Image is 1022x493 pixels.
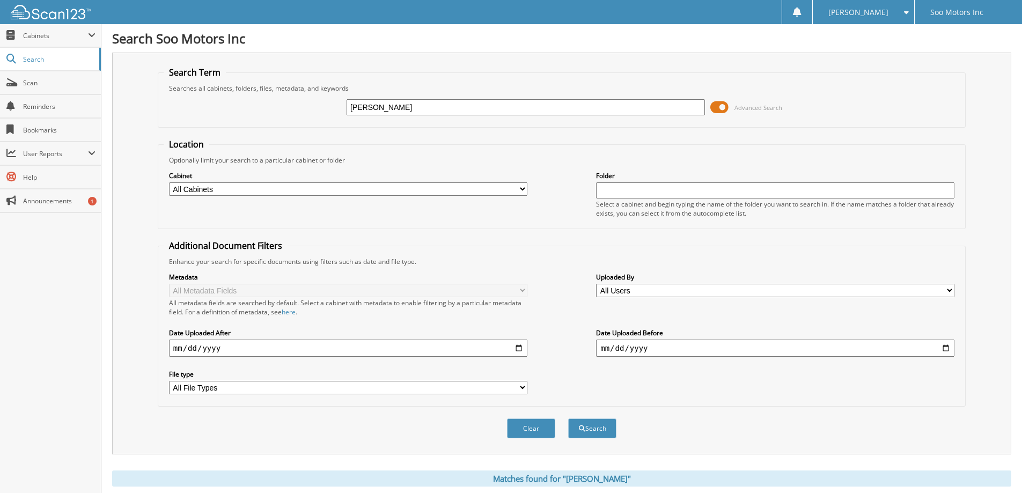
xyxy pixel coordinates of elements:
[282,307,296,317] a: here
[169,340,527,357] input: start
[23,126,95,135] span: Bookmarks
[23,78,95,87] span: Scan
[112,30,1011,47] h1: Search Soo Motors Inc
[734,104,782,112] span: Advanced Search
[930,9,983,16] span: Soo Motors Inc
[164,67,226,78] legend: Search Term
[596,200,954,218] div: Select a cabinet and begin typing the name of the folder you want to search in. If the name match...
[164,257,960,266] div: Enhance your search for specific documents using filters such as date and file type.
[596,340,954,357] input: end
[164,84,960,93] div: Searches all cabinets, folders, files, metadata, and keywords
[828,9,888,16] span: [PERSON_NAME]
[164,240,288,252] legend: Additional Document Filters
[23,149,88,158] span: User Reports
[11,5,91,19] img: scan123-logo-white.svg
[169,171,527,180] label: Cabinet
[169,328,527,337] label: Date Uploaded After
[88,197,97,205] div: 1
[23,196,95,205] span: Announcements
[596,273,954,282] label: Uploaded By
[23,31,88,40] span: Cabinets
[23,55,94,64] span: Search
[164,138,209,150] legend: Location
[169,273,527,282] label: Metadata
[568,418,616,438] button: Search
[596,328,954,337] label: Date Uploaded Before
[169,370,527,379] label: File type
[164,156,960,165] div: Optionally limit your search to a particular cabinet or folder
[169,298,527,317] div: All metadata fields are searched by default. Select a cabinet with metadata to enable filtering b...
[112,470,1011,487] div: Matches found for "[PERSON_NAME]"
[596,171,954,180] label: Folder
[23,173,95,182] span: Help
[507,418,555,438] button: Clear
[23,102,95,111] span: Reminders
